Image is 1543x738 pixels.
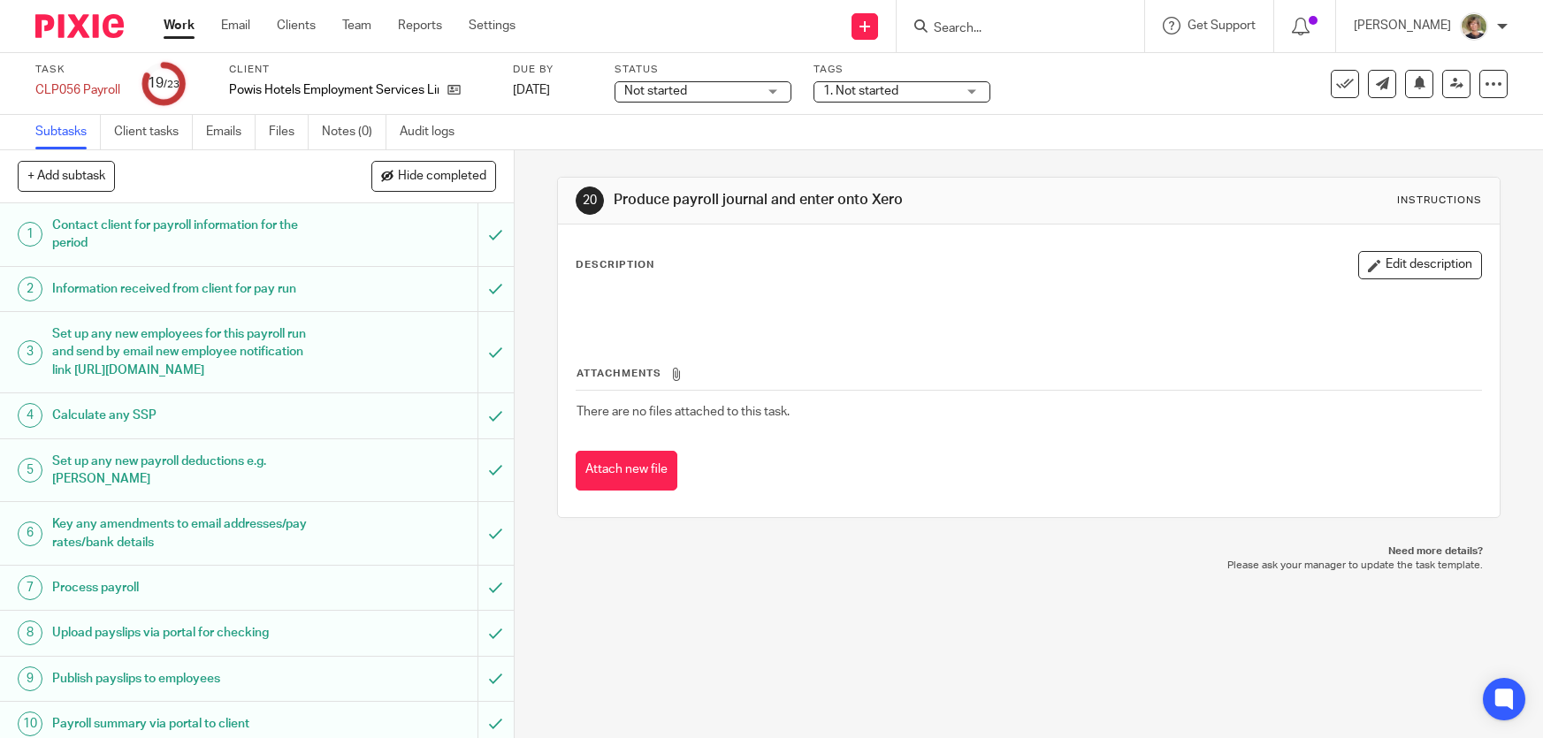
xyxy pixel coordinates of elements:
a: Reports [398,17,442,34]
p: Need more details? [575,544,1482,559]
div: 19 [148,73,180,94]
div: 3 [18,340,42,365]
h1: Contact client for payroll information for the period [52,212,324,257]
span: [DATE] [513,84,550,96]
label: Tags [814,63,990,77]
div: 20 [576,186,604,215]
button: + Add subtask [18,161,115,191]
div: Instructions [1397,194,1482,208]
button: Attach new file [576,451,677,491]
a: Email [221,17,250,34]
small: /23 [164,80,180,89]
p: Description [576,258,654,272]
div: 10 [18,711,42,736]
p: Please ask your manager to update the task template. [575,559,1482,573]
div: 5 [18,458,42,483]
div: 6 [18,521,42,546]
h1: Produce payroll journal and enter onto Xero [614,191,1066,209]
a: Settings [469,17,516,34]
h1: Set up any new employees for this payroll run and send by email new employee notification link [U... [52,321,324,384]
input: Search [932,21,1091,37]
a: Team [342,17,371,34]
label: Task [35,63,120,77]
a: Notes (0) [322,115,386,149]
a: Client tasks [114,115,193,149]
img: Pixie [35,14,124,38]
span: Attachments [577,369,661,378]
h1: Information received from client for pay run [52,276,324,302]
span: Get Support [1188,19,1256,32]
label: Status [615,63,791,77]
h1: Key any amendments to email addresses/pay rates/bank details [52,511,324,556]
a: Emails [206,115,256,149]
div: 4 [18,403,42,428]
a: Audit logs [400,115,468,149]
label: Due by [513,63,592,77]
div: CLP056 Payroll [35,81,120,99]
label: Client [229,63,491,77]
p: Powis Hotels Employment Services Limited [229,81,439,99]
a: Clients [277,17,316,34]
h1: Process payroll [52,574,324,601]
a: Subtasks [35,115,101,149]
h1: Upload payslips via portal for checking [52,620,324,646]
a: Work [164,17,195,34]
button: Hide completed [371,161,496,191]
a: Files [269,115,309,149]
div: 8 [18,620,42,645]
div: 1 [18,222,42,247]
span: There are no files attached to this task. [577,406,790,418]
div: 7 [18,575,42,600]
h1: Calculate any SSP [52,402,324,429]
span: 1. Not started [823,85,898,97]
img: High%20Res%20Andrew%20Price%20Accountants_Poppy%20Jakes%20photography-1142.jpg [1460,12,1488,41]
div: 2 [18,277,42,301]
span: Not started [624,85,687,97]
h1: Publish payslips to employees [52,666,324,692]
div: 9 [18,666,42,691]
h1: Set up any new payroll deductions e.g. [PERSON_NAME] [52,448,324,493]
p: [PERSON_NAME] [1354,17,1451,34]
h1: Payroll summary via portal to client [52,711,324,737]
span: Hide completed [398,170,486,184]
button: Edit description [1358,251,1482,279]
